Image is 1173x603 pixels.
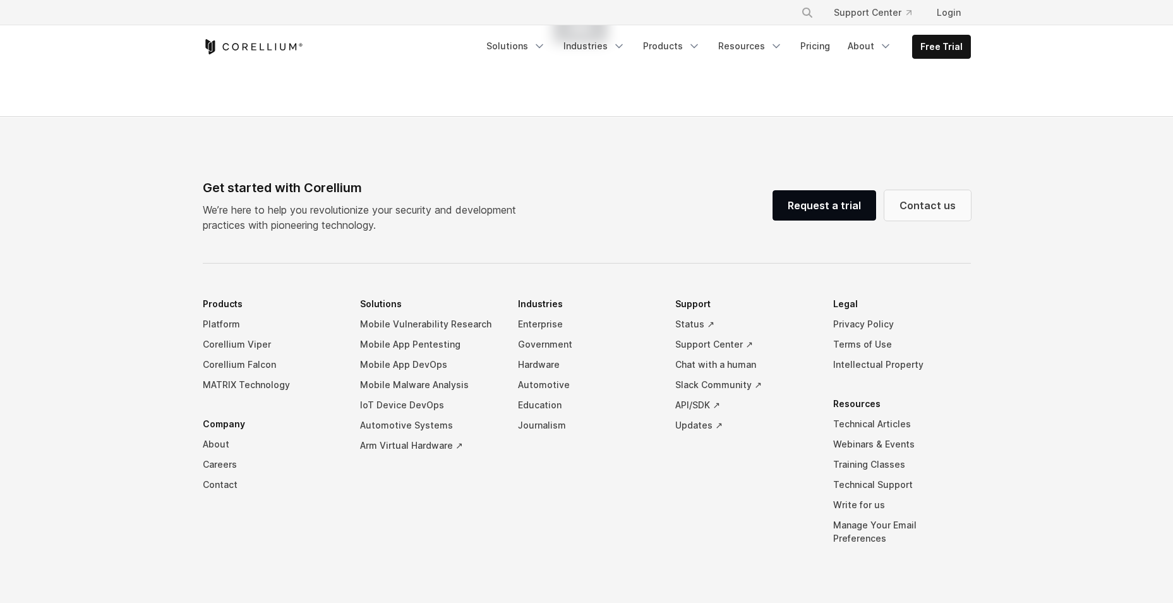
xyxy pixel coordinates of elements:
a: About [203,434,340,454]
a: Login [927,1,971,24]
a: API/SDK ↗ [675,395,813,415]
a: Privacy Policy [833,314,971,334]
a: Webinars & Events [833,434,971,454]
a: Resources [711,35,790,58]
a: Industries [556,35,633,58]
a: Manage Your Email Preferences [833,515,971,549]
a: Technical Support [833,475,971,495]
a: Journalism [518,415,656,435]
a: Corellium Home [203,39,303,54]
button: Search [796,1,819,24]
a: Technical Articles [833,414,971,434]
a: Terms of Use [833,334,971,355]
a: Platform [203,314,340,334]
a: Status ↗ [675,314,813,334]
a: Mobile App Pentesting [360,334,498,355]
a: MATRIX Technology [203,375,340,395]
a: Support Center ↗ [675,334,813,355]
a: Corellium Viper [203,334,340,355]
a: Automotive Systems [360,415,498,435]
a: Contact [203,475,340,495]
a: Free Trial [913,35,970,58]
a: Solutions [479,35,553,58]
div: Navigation Menu [786,1,971,24]
a: Automotive [518,375,656,395]
a: Hardware [518,355,656,375]
a: Training Classes [833,454,971,475]
a: Pricing [793,35,838,58]
a: Careers [203,454,340,475]
a: Support Center [824,1,922,24]
a: About [840,35,899,58]
a: Enterprise [518,314,656,334]
a: Mobile Malware Analysis [360,375,498,395]
a: Write for us [833,495,971,515]
a: IoT Device DevOps [360,395,498,415]
a: Mobile App DevOps [360,355,498,375]
div: Navigation Menu [479,35,971,59]
a: Corellium Falcon [203,355,340,375]
a: Contact us [884,190,971,221]
div: Get started with Corellium [203,178,526,197]
a: Chat with a human [675,355,813,375]
div: Navigation Menu [203,294,971,568]
a: Mobile Vulnerability Research [360,314,498,334]
a: Arm Virtual Hardware ↗ [360,435,498,456]
a: Education [518,395,656,415]
a: Products [635,35,708,58]
a: Government [518,334,656,355]
a: Request a trial [773,190,876,221]
a: Slack Community ↗ [675,375,813,395]
a: Intellectual Property [833,355,971,375]
a: Updates ↗ [675,415,813,435]
p: We’re here to help you revolutionize your security and development practices with pioneering tech... [203,202,526,233]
